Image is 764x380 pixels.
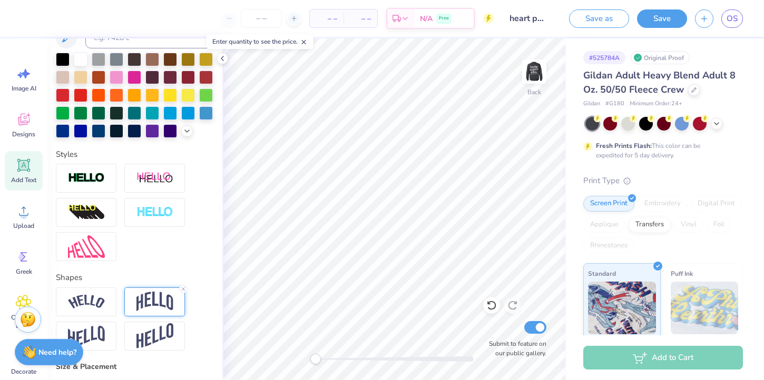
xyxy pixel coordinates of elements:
div: Screen Print [583,196,634,212]
span: Gildan [583,99,600,108]
div: Transfers [629,217,671,233]
span: # G180 [605,99,624,108]
img: Free Distort [68,235,105,258]
div: Digital Print [691,196,742,212]
div: Print Type [583,175,743,187]
div: Back [527,87,541,97]
button: Save as [569,9,629,28]
img: Stroke [68,172,105,184]
div: Enter quantity to see the price. [207,34,314,49]
div: Applique [583,217,625,233]
span: Puff Ink [671,268,693,279]
img: 3D Illusion [68,204,105,221]
label: Styles [56,148,77,161]
a: OS [721,9,743,28]
strong: Fresh Prints Flash: [596,142,652,150]
span: OS [727,13,738,25]
img: Arc [68,295,105,309]
span: Decorate [11,367,36,376]
img: Arch [136,292,173,312]
div: Embroidery [638,196,688,212]
span: N/A [420,13,433,24]
span: Free [439,15,449,22]
img: Flag [68,326,105,346]
img: Negative Space [136,206,173,218]
div: Foil [707,217,731,233]
label: Submit to feature on our public gallery. [483,339,546,358]
div: Size & Placement [56,361,214,372]
img: Standard [588,282,656,334]
div: Rhinestones [583,238,634,254]
label: Shapes [56,272,82,284]
span: Gildan Adult Heavy Blend Adult 8 Oz. 50/50 Fleece Crew [583,69,736,96]
span: Minimum Order: 24 + [630,99,682,108]
div: This color can be expedited for 5 day delivery. [596,141,726,160]
input: Untitled Design [502,8,553,29]
img: Back [524,61,545,82]
img: Puff Ink [671,282,739,334]
strong: Need help? [38,347,76,357]
img: Shadow [136,172,173,185]
input: – – [241,9,282,28]
span: Clipart & logos [6,313,41,330]
div: Original Proof [631,51,690,64]
img: Rise [136,323,173,349]
span: – – [316,13,337,24]
span: Greek [16,267,32,276]
span: Designs [12,130,35,138]
span: – – [350,13,371,24]
div: Accessibility label [310,354,321,364]
div: Vinyl [674,217,703,233]
span: Upload [13,222,34,230]
button: Save [637,9,687,28]
span: Add Text [11,176,36,184]
span: Standard [588,268,616,279]
div: # 525784A [583,51,625,64]
span: Image AI [12,84,36,93]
